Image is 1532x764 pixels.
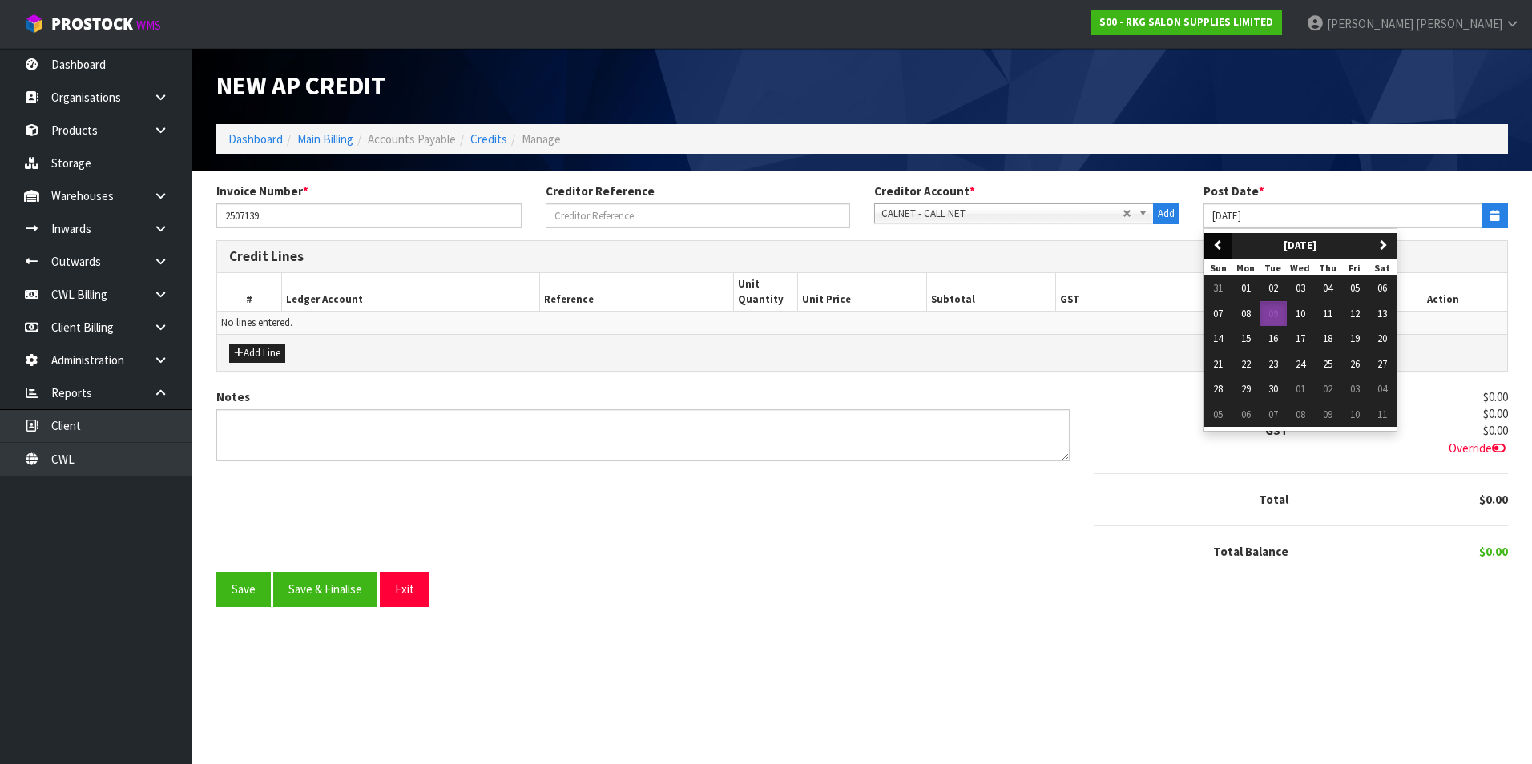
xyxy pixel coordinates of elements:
span: $0.00 [1483,423,1508,438]
a: Dashboard [228,131,283,147]
span: Accounts Payable [368,131,456,147]
button: 01 [1287,376,1314,402]
span: 08 [1296,408,1305,421]
th: Ledger Account [282,273,540,311]
span: 21 [1213,357,1223,371]
small: Friday [1349,262,1361,274]
span: 01 [1296,382,1305,396]
span: 02 [1268,281,1278,295]
span: 05 [1350,281,1360,295]
span: $0.00 [1483,406,1508,421]
a: S00 - RKG SALON SUPPLIES LIMITED [1091,10,1282,35]
button: 14 [1204,326,1232,352]
button: 31 [1204,275,1232,301]
button: Add Line [229,344,285,363]
span: 30 [1268,382,1278,396]
button: 23 [1260,352,1287,377]
th: Unit Quantity [733,273,798,311]
a: Credits [470,131,507,147]
a: Main Billing [297,131,353,147]
small: Wednesday [1290,262,1310,274]
h3: Credit Lines [229,249,1495,264]
button: Save [216,572,271,606]
span: New AP Credit [216,70,385,102]
input: Date Posted [1203,203,1483,228]
button: 06 [1232,402,1260,428]
small: Sunday [1210,262,1227,274]
strong: [DATE] [1284,239,1316,252]
span: 11 [1377,408,1387,421]
small: WMS [136,18,161,33]
button: 07 [1204,301,1232,327]
small: Saturday [1374,262,1390,274]
input: Invoice Number [216,203,522,228]
button: 07 [1260,402,1287,428]
button: 20 [1369,326,1397,352]
span: 27 [1377,357,1387,371]
button: 08 [1287,402,1314,428]
button: 21 [1204,352,1232,377]
button: 10 [1341,402,1369,428]
button: 27 [1369,352,1397,377]
button: 26 [1341,352,1369,377]
label: Creditor Reference [546,183,655,199]
strong: Total [1259,492,1288,507]
small: Tuesday [1264,262,1281,274]
button: 09 [1260,301,1287,327]
button: 24 [1287,352,1314,377]
span: 10 [1296,307,1305,320]
button: 16 [1260,326,1287,352]
button: 11 [1314,301,1341,327]
th: # [217,273,282,311]
button: 05 [1204,402,1232,428]
button: 28 [1204,376,1232,402]
span: 18 [1323,332,1332,345]
span: 12 [1350,307,1360,320]
button: 15 [1232,326,1260,352]
button: 06 [1369,275,1397,301]
button: Exit [380,572,429,606]
span: $0.00 [1479,544,1508,559]
th: Unit Price [798,273,927,311]
small: Monday [1236,262,1255,274]
button: Add [1153,203,1179,224]
strong: Total Balance [1213,544,1288,559]
span: $0.00 [1483,389,1508,404]
button: 30 [1260,376,1287,402]
span: 05 [1213,408,1223,421]
th: Reference [540,273,734,311]
span: 07 [1213,307,1223,320]
span: 25 [1323,357,1332,371]
span: 06 [1241,408,1251,421]
button: 11 [1369,402,1397,428]
span: 03 [1350,382,1360,396]
span: 04 [1377,382,1387,396]
span: $0.00 [1479,492,1508,507]
span: 07 [1268,408,1278,421]
th: GST [1056,273,1250,311]
img: cube-alt.png [24,14,44,34]
span: 03 [1296,281,1305,295]
button: 18 [1314,326,1341,352]
button: 09 [1314,402,1341,428]
span: 13 [1377,307,1387,320]
button: 01 [1232,275,1260,301]
span: 10 [1350,408,1360,421]
label: Notes [216,388,250,405]
span: CALNET - CALL NET [881,204,1123,223]
span: 09 [1268,307,1278,320]
button: 08 [1232,301,1260,327]
span: 08 [1241,307,1251,320]
button: 29 [1232,376,1260,402]
button: 10 [1287,301,1314,327]
th: Action [1378,273,1507,311]
span: 16 [1268,332,1278,345]
button: 22 [1232,352,1260,377]
span: 11 [1323,307,1332,320]
span: 26 [1350,357,1360,371]
strong: S00 - RKG SALON SUPPLIES LIMITED [1099,15,1273,29]
span: 17 [1296,332,1305,345]
button: 03 [1341,376,1369,402]
span: 24 [1296,357,1305,371]
th: Subtotal [927,273,1056,311]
